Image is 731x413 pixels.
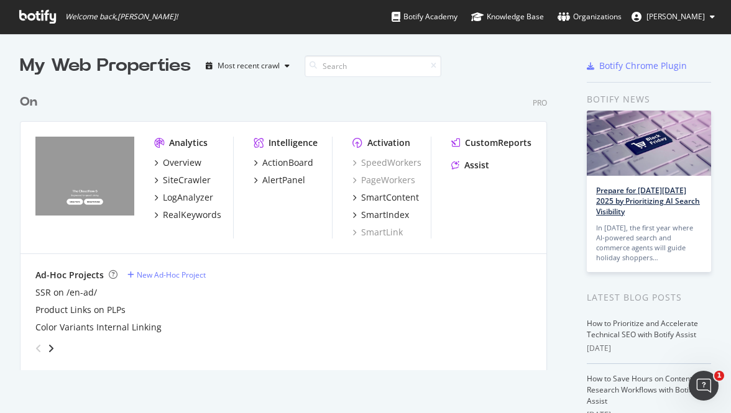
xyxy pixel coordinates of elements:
div: angle-left [30,338,47,358]
div: Botify Chrome Plugin [599,60,687,72]
img: www.on-running.com [35,137,134,216]
a: Assist [451,159,489,171]
a: How to Prioritize and Accelerate Technical SEO with Botify Assist [587,318,698,340]
a: On [20,93,42,111]
div: Most recent crawl [218,62,280,70]
div: On [20,93,37,111]
button: [PERSON_NAME] [622,7,725,27]
div: angle-right [47,342,55,355]
div: CustomReports [465,137,531,149]
a: SmartIndex [352,209,409,221]
span: Welcome back, [PERSON_NAME] ! [65,12,178,22]
div: SiteCrawler [163,174,211,186]
div: AlertPanel [262,174,305,186]
div: Knowledge Base [471,11,544,23]
div: My Web Properties [20,53,191,78]
a: Prepare for [DATE][DATE] 2025 by Prioritizing AI Search Visibility [596,185,700,217]
div: Botify news [587,93,711,106]
a: SpeedWorkers [352,157,421,169]
a: AlertPanel [254,174,305,186]
div: SmartContent [361,191,419,204]
a: RealKeywords [154,209,221,221]
span: 1 [714,371,724,381]
div: Latest Blog Posts [587,291,711,304]
div: New Ad-Hoc Project [137,270,206,280]
div: grid [20,78,557,370]
a: SmartContent [352,191,419,204]
a: Overview [154,157,201,169]
button: Most recent crawl [201,56,295,76]
a: Botify Chrome Plugin [587,60,687,72]
div: Pro [533,98,547,108]
div: SmartIndex [361,209,409,221]
span: Maximilian Woelfle [646,11,705,22]
div: Assist [464,159,489,171]
a: New Ad-Hoc Project [127,270,206,280]
input: Search [305,55,441,77]
a: SmartLink [352,226,403,238]
a: CustomReports [451,137,531,149]
a: Color Variants Internal Linking [35,321,162,334]
div: Analytics [169,137,208,149]
div: Activation [367,137,410,149]
a: PageWorkers [352,174,415,186]
a: ActionBoard [254,157,313,169]
a: Product Links on PLPs [35,304,126,316]
div: Overview [163,157,201,169]
div: Botify Academy [392,11,457,23]
a: SiteCrawler [154,174,211,186]
div: Ad-Hoc Projects [35,269,104,281]
div: Organizations [558,11,622,23]
img: Prepare for Black Friday 2025 by Prioritizing AI Search Visibility [587,111,711,176]
div: In [DATE], the first year where AI-powered search and commerce agents will guide holiday shoppers… [596,223,702,263]
div: Intelligence [269,137,318,149]
a: How to Save Hours on Content and Research Workflows with Botify Assist [587,373,707,406]
div: ActionBoard [262,157,313,169]
div: RealKeywords [163,209,221,221]
iframe: Intercom live chat [689,371,719,401]
div: LogAnalyzer [163,191,213,204]
div: [DATE] [587,343,711,354]
a: SSR on /en-ad/ [35,286,97,299]
a: LogAnalyzer [154,191,213,204]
